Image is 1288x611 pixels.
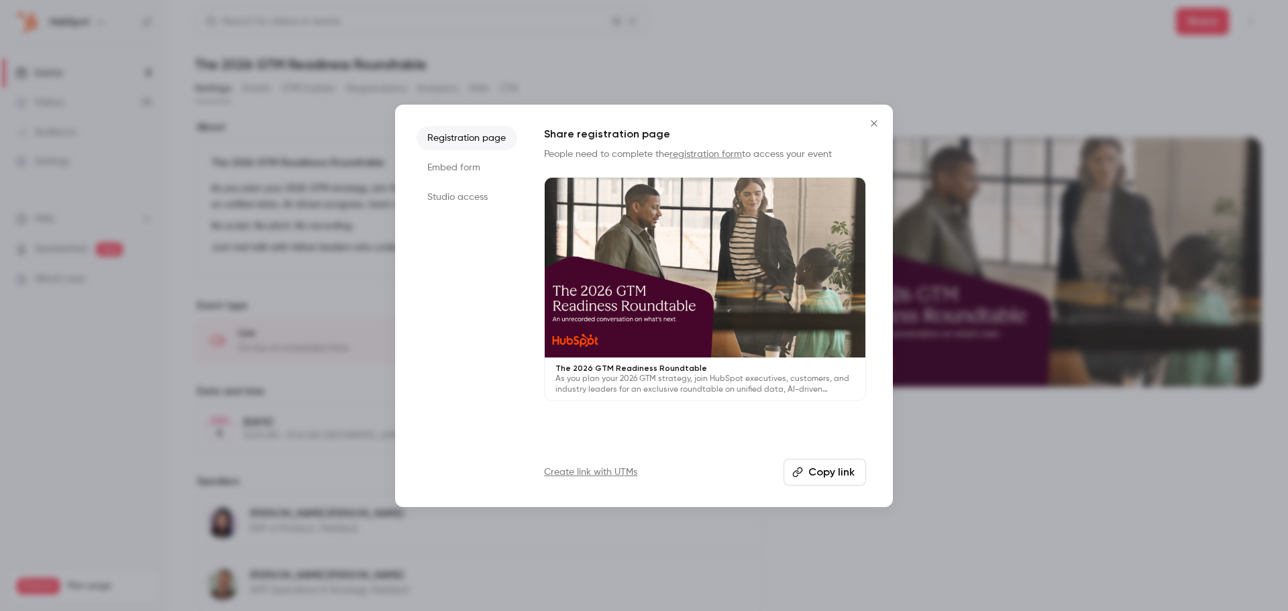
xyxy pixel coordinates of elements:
[784,459,866,486] button: Copy link
[417,185,517,209] li: Studio access
[544,148,866,161] p: People need to complete the to access your event
[544,126,866,142] h1: Share registration page
[555,374,855,395] p: As you plan your 2026 GTM strategy, join HubSpot executives, customers, and industry leaders for ...
[417,126,517,150] li: Registration page
[417,156,517,180] li: Embed form
[861,110,888,137] button: Close
[544,177,866,402] a: The 2026 GTM Readiness RoundtableAs you plan your 2026 GTM strategy, join HubSpot executives, cus...
[555,363,855,374] p: The 2026 GTM Readiness Roundtable
[669,150,742,159] a: registration form
[544,465,637,479] a: Create link with UTMs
